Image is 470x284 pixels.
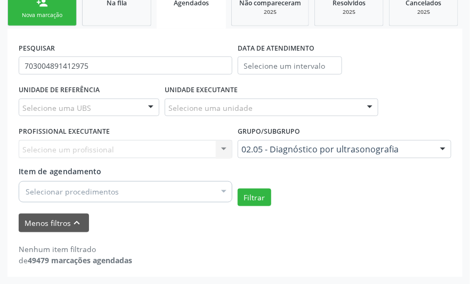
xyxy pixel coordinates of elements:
[322,8,376,16] div: 2025
[19,40,55,56] label: PESQUISAR
[19,166,102,176] span: Item de agendamento
[168,102,253,113] span: Selecione uma unidade
[19,56,232,75] input: Nome, CNS
[28,255,132,265] strong: 49479 marcações agendadas
[165,82,238,99] label: UNIDADE EXECUTANTE
[19,124,110,140] label: PROFISSIONAL EXECUTANTE
[397,8,450,16] div: 2025
[22,102,91,113] span: Selecione uma UBS
[238,124,300,140] label: Grupo/Subgrupo
[19,255,132,266] div: de
[238,189,271,207] button: Filtrar
[19,82,100,99] label: UNIDADE DE REFERÊNCIA
[26,186,119,197] span: Selecionar procedimentos
[241,144,430,155] span: 02.05 - Diagnóstico por ultrasonografia
[15,11,69,19] div: Nova marcação
[71,217,83,229] i: keyboard_arrow_up
[238,40,314,56] label: DATA DE ATENDIMENTO
[238,56,342,75] input: Selecione um intervalo
[19,244,132,255] div: Nenhum item filtrado
[239,8,301,16] div: 2025
[19,214,89,232] button: Menos filtroskeyboard_arrow_up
